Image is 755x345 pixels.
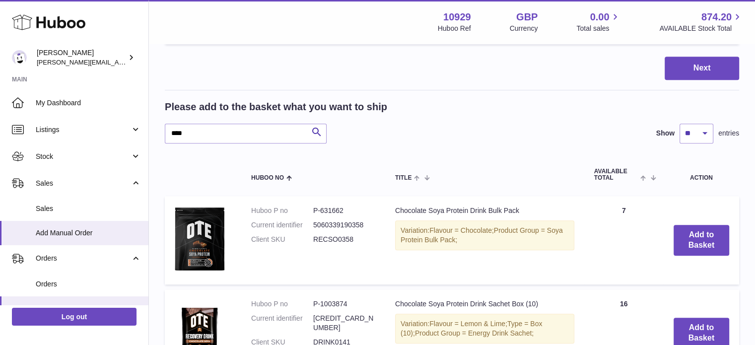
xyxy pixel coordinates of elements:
span: Sales [36,204,141,213]
dd: [CREDIT_CARD_NUMBER] [313,314,375,333]
strong: 10929 [443,10,471,24]
span: Product Group = Energy Drink Sachet; [415,329,534,337]
span: Add Manual Order [36,304,141,313]
strong: GBP [516,10,538,24]
span: Sales [36,179,131,188]
div: Variation: [395,314,574,344]
div: Currency [510,24,538,33]
span: Total sales [576,24,620,33]
dd: P-1003874 [313,299,375,309]
h2: Please add to the basket what you want to ship [165,100,387,114]
span: entries [718,129,739,138]
img: thomas@otesports.co.uk [12,50,27,65]
a: 0.00 Total sales [576,10,620,33]
span: Orders [36,254,131,263]
th: Action [664,158,739,191]
span: [PERSON_NAME][EMAIL_ADDRESS][DOMAIN_NAME] [37,58,199,66]
dt: Huboo P no [251,206,313,215]
span: Huboo no [251,175,284,181]
dt: Current identifier [251,220,313,230]
span: Add Manual Order [36,228,141,238]
span: AVAILABLE Stock Total [659,24,743,33]
img: Chocolate Soya Protein Drink Bulk Pack [175,206,224,272]
span: Product Group = Soya Protein Bulk Pack; [401,226,563,244]
td: Chocolate Soya Protein Drink Bulk Pack [385,196,584,284]
span: Flavour = Chocolate; [429,226,494,234]
label: Show [656,129,675,138]
div: [PERSON_NAME] [37,48,126,67]
dt: Client SKU [251,235,313,244]
span: Flavour = Lemon & Lime; [429,320,507,328]
dd: RECSO0358 [313,235,375,244]
span: Orders [36,279,141,289]
span: My Dashboard [36,98,141,108]
span: 0.00 [590,10,610,24]
div: Huboo Ref [438,24,471,33]
button: Add to Basket [674,225,729,256]
span: Listings [36,125,131,135]
dt: Current identifier [251,314,313,333]
dd: 5060339190358 [313,220,375,230]
dt: Huboo P no [251,299,313,309]
a: 874.20 AVAILABLE Stock Total [659,10,743,33]
span: Title [395,175,412,181]
dd: P-631662 [313,206,375,215]
span: 874.20 [701,10,732,24]
button: Next [665,57,739,80]
td: 7 [584,196,664,284]
a: Log out [12,308,137,326]
div: Variation: [395,220,574,250]
span: AVAILABLE Total [594,168,638,181]
span: Stock [36,152,131,161]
